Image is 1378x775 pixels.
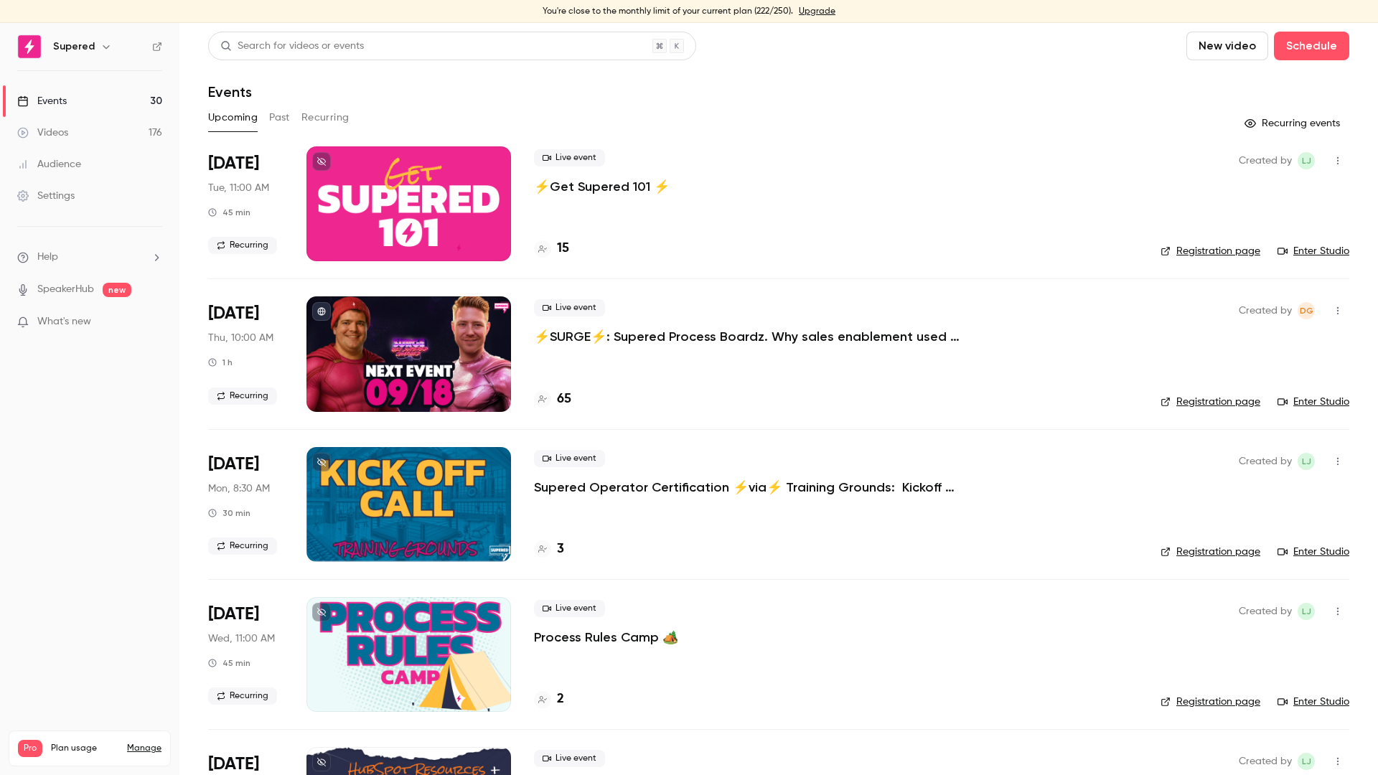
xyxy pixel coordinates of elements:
[534,750,605,767] span: Live event
[208,357,233,368] div: 1 h
[1161,545,1260,559] a: Registration page
[208,237,277,254] span: Recurring
[557,390,571,409] h4: 65
[1302,453,1311,470] span: LJ
[17,126,68,140] div: Videos
[557,690,564,709] h4: 2
[1239,453,1292,470] span: Created by
[145,316,162,329] iframe: Noticeable Trigger
[1278,695,1349,709] a: Enter Studio
[208,447,283,562] div: Sep 22 Mon, 9:30 AM (America/New York)
[220,39,364,54] div: Search for videos or events
[17,189,75,203] div: Settings
[208,296,283,411] div: Sep 18 Thu, 11:00 AM (America/New York)
[1238,112,1349,135] button: Recurring events
[127,743,161,754] a: Manage
[534,178,670,195] a: ⚡️Get Supered 101 ⚡️
[1302,152,1311,169] span: LJ
[534,299,605,316] span: Live event
[208,207,250,218] div: 45 min
[557,239,569,258] h4: 15
[208,687,277,705] span: Recurring
[208,331,273,345] span: Thu, 10:00 AM
[1161,395,1260,409] a: Registration page
[1274,32,1349,60] button: Schedule
[1298,302,1315,319] span: D'Ana Guiloff
[799,6,835,17] a: Upgrade
[18,740,42,757] span: Pro
[1239,753,1292,770] span: Created by
[1161,244,1260,258] a: Registration page
[208,657,250,669] div: 45 min
[51,743,118,754] span: Plan usage
[534,149,605,166] span: Live event
[208,453,259,476] span: [DATE]
[534,328,965,345] a: ⚡️SURGE⚡️: Supered Process Boardz. Why sales enablement used to feel hard
[557,540,564,559] h4: 3
[1302,603,1311,620] span: LJ
[1298,603,1315,620] span: Lindsay John
[534,600,605,617] span: Live event
[18,35,41,58] img: Supered
[208,146,283,261] div: Sep 16 Tue, 12:00 PM (America/New York)
[37,314,91,329] span: What's new
[37,282,94,297] a: SpeakerHub
[17,157,81,172] div: Audience
[1300,302,1313,319] span: DG
[208,537,277,555] span: Recurring
[1298,152,1315,169] span: Lindsay John
[534,450,605,467] span: Live event
[208,181,269,195] span: Tue, 11:00 AM
[1239,603,1292,620] span: Created by
[1298,753,1315,770] span: Lindsay John
[1302,753,1311,770] span: LJ
[208,152,259,175] span: [DATE]
[208,507,250,519] div: 30 min
[534,479,965,496] a: Supered Operator Certification ⚡️via⚡️ Training Grounds: Kickoff Call
[208,387,277,405] span: Recurring
[208,83,252,100] h1: Events
[534,690,564,709] a: 2
[534,239,569,258] a: 15
[534,390,571,409] a: 65
[208,631,275,646] span: Wed, 11:00 AM
[534,540,564,559] a: 3
[103,283,131,297] span: new
[17,94,67,108] div: Events
[208,597,283,712] div: Sep 24 Wed, 12:00 PM (America/New York)
[1239,302,1292,319] span: Created by
[208,482,270,496] span: Mon, 8:30 AM
[208,106,258,129] button: Upcoming
[1278,395,1349,409] a: Enter Studio
[301,106,350,129] button: Recurring
[1161,695,1260,709] a: Registration page
[1186,32,1268,60] button: New video
[1278,545,1349,559] a: Enter Studio
[208,302,259,325] span: [DATE]
[53,39,95,54] h6: Supered
[1239,152,1292,169] span: Created by
[208,603,259,626] span: [DATE]
[1278,244,1349,258] a: Enter Studio
[37,250,58,265] span: Help
[17,250,162,265] li: help-dropdown-opener
[1298,453,1315,470] span: Lindsay John
[534,629,678,646] a: Process Rules Camp 🏕️
[269,106,290,129] button: Past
